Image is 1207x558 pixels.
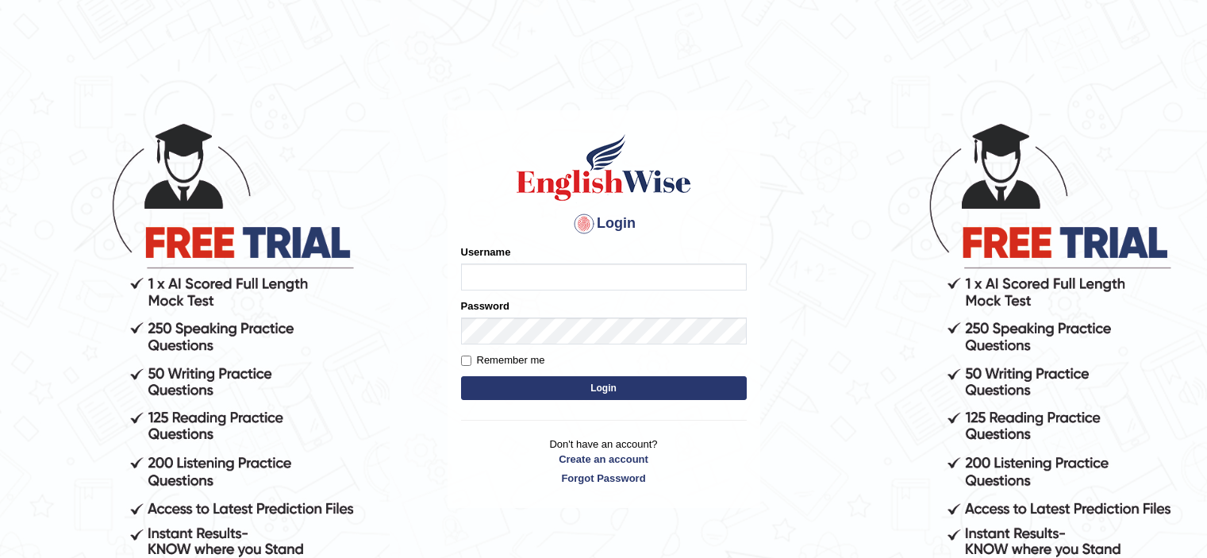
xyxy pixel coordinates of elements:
[513,132,694,203] img: Logo of English Wise sign in for intelligent practice with AI
[461,437,747,486] p: Don't have an account?
[461,244,511,260] label: Username
[461,298,509,314] label: Password
[461,352,545,368] label: Remember me
[461,471,747,486] a: Forgot Password
[461,211,747,237] h4: Login
[461,356,471,366] input: Remember me
[461,376,747,400] button: Login
[461,452,747,467] a: Create an account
